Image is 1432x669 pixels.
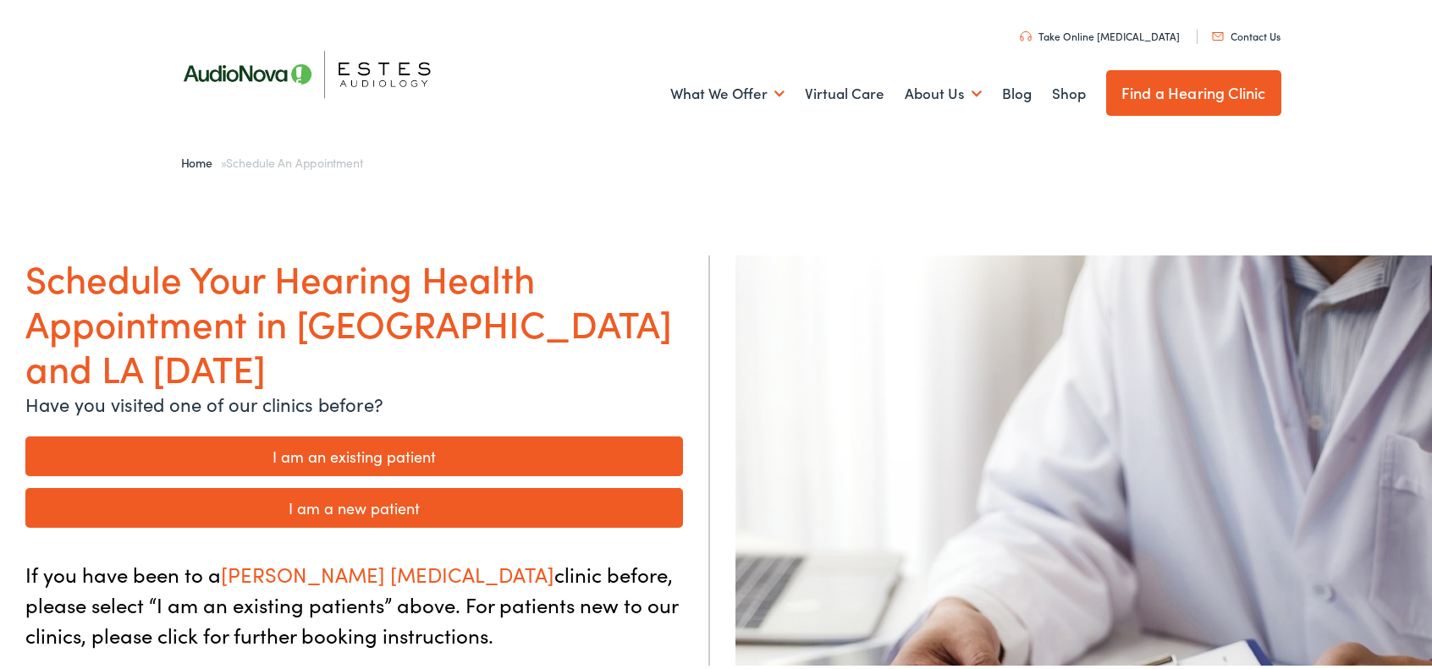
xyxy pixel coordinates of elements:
a: Contact Us [1212,26,1281,41]
p: If you have been to a clinic before, please select “I am an existing patients” above. For patient... [25,557,683,648]
a: Blog [1002,60,1032,123]
a: Find a Hearing Clinic [1106,68,1281,113]
img: utility icon [1212,30,1224,38]
p: Have you visited one of our clinics before? [25,387,683,415]
span: Schedule an Appointment [226,151,362,168]
a: Virtual Care [805,60,884,123]
a: Shop [1052,60,1086,123]
h1: Schedule Your Hearing Health Appointment in [GEOGRAPHIC_DATA] and LA [DATE] [25,253,683,387]
a: What We Offer [670,60,785,123]
a: Take Online [MEDICAL_DATA] [1020,26,1180,41]
img: utility icon [1020,29,1032,39]
a: About Us [905,60,982,123]
span: [PERSON_NAME] [MEDICAL_DATA] [221,557,554,585]
span: » [181,151,363,168]
a: I am a new patient [25,485,683,525]
a: I am an existing patient [25,434,683,474]
a: Home [181,151,221,168]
